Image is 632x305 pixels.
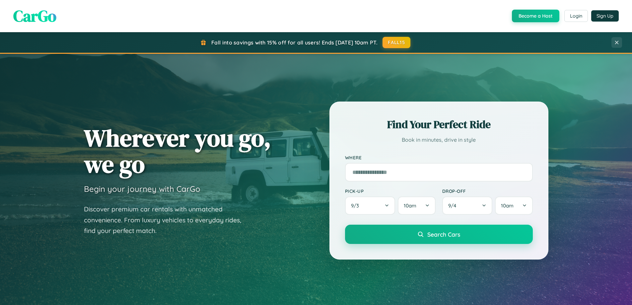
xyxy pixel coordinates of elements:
[345,117,533,132] h2: Find Your Perfect Ride
[398,196,435,215] button: 10am
[427,231,460,238] span: Search Cars
[13,5,56,27] span: CarGo
[501,202,514,209] span: 10am
[84,184,200,194] h3: Begin your journey with CarGo
[404,202,416,209] span: 10am
[345,225,533,244] button: Search Cars
[442,196,493,215] button: 9/4
[345,155,533,160] label: Where
[345,188,436,194] label: Pick-up
[211,39,378,46] span: Fall into savings with 15% off for all users! Ends [DATE] 10am PT.
[84,204,250,236] p: Discover premium car rentals with unmatched convenience. From luxury vehicles to everyday rides, ...
[345,196,395,215] button: 9/3
[345,135,533,145] p: Book in minutes, drive in style
[351,202,362,209] span: 9 / 3
[383,37,410,48] button: FALL15
[495,196,532,215] button: 10am
[591,10,619,22] button: Sign Up
[442,188,533,194] label: Drop-off
[512,10,559,22] button: Become a Host
[84,125,271,177] h1: Wherever you go, we go
[564,10,588,22] button: Login
[448,202,459,209] span: 9 / 4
